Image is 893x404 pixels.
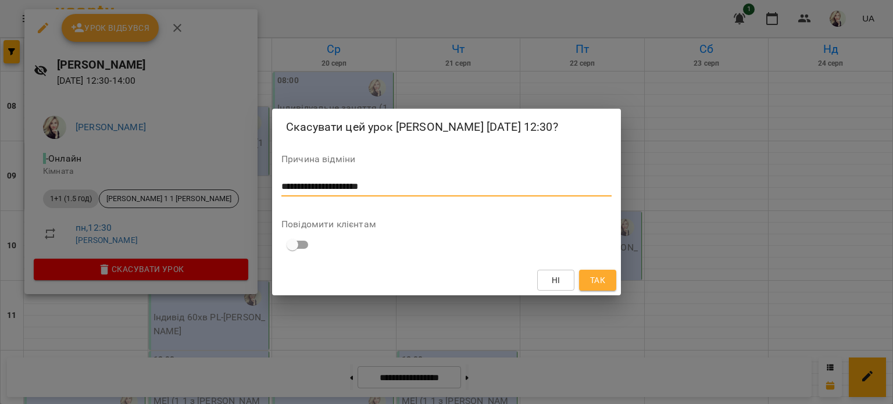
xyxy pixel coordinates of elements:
[537,270,574,291] button: Ні
[552,273,560,287] span: Ні
[579,270,616,291] button: Так
[281,220,612,229] label: Повідомити клієнтам
[286,118,607,136] h2: Скасувати цей урок [PERSON_NAME] [DATE] 12:30?
[281,155,612,164] label: Причина відміни
[590,273,605,287] span: Так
